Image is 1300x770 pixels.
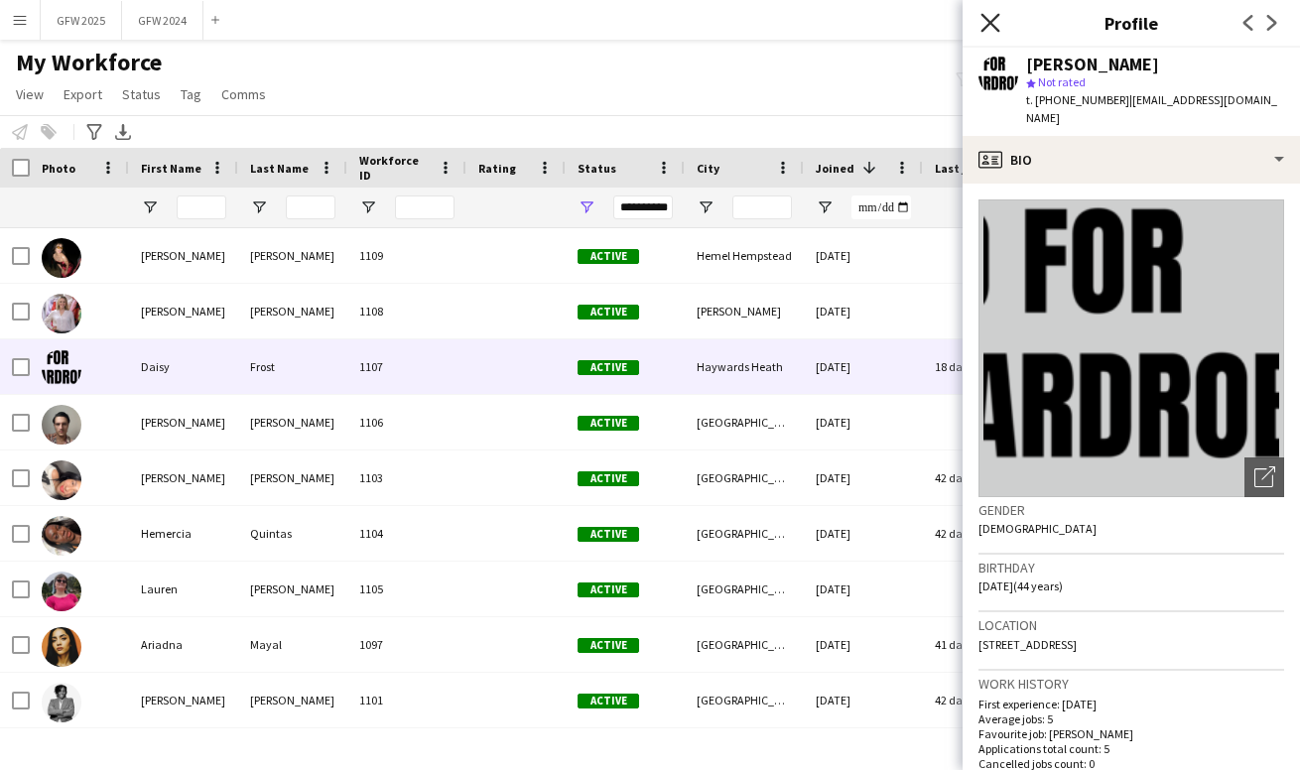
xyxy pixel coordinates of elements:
span: Active [578,360,639,375]
h3: Birthday [978,559,1284,577]
span: First Name [141,161,201,176]
div: [DATE] [804,450,923,505]
div: Lauren [129,562,238,616]
button: GFW 2024 [122,1,203,40]
span: [DATE] (44 years) [978,578,1063,593]
div: Frost [238,339,347,394]
div: [PERSON_NAME] [129,450,238,505]
button: Open Filter Menu [250,198,268,216]
span: Status [122,85,161,103]
app-action-btn: Export XLSX [111,120,135,144]
div: 1109 [347,228,466,283]
p: Favourite job: [PERSON_NAME] [978,726,1284,741]
div: [DATE] [804,228,923,283]
app-action-btn: Advanced filters [82,120,106,144]
div: Open photos pop-in [1244,457,1284,497]
span: Rating [478,161,516,176]
h3: Location [978,616,1284,634]
h3: Work history [978,675,1284,693]
div: [DATE] [804,506,923,561]
button: GFW 2025 [41,1,122,40]
div: [PERSON_NAME] [238,395,347,449]
span: Not rated [1038,74,1086,89]
div: Quintas [238,506,347,561]
button: Open Filter Menu [141,198,159,216]
span: Joined [816,161,854,176]
span: Comms [221,85,266,103]
div: [PERSON_NAME] [685,284,804,338]
div: 1103 [347,450,466,505]
div: [PERSON_NAME] [129,395,238,449]
div: Haywards Heath [685,339,804,394]
span: View [16,85,44,103]
span: Active [578,582,639,597]
div: [PERSON_NAME] [129,673,238,727]
div: [PERSON_NAME] [238,673,347,727]
img: Ariadna Mayal [42,627,81,667]
div: Hemercia [129,506,238,561]
h3: Gender [978,501,1284,519]
div: [GEOGRAPHIC_DATA] [685,617,804,672]
span: Status [578,161,616,176]
div: 42 days [923,506,1042,561]
div: [GEOGRAPHIC_DATA] [685,673,804,727]
span: City [697,161,719,176]
input: First Name Filter Input [177,195,226,219]
p: Applications total count: 5 [978,741,1284,756]
div: [DATE] [804,673,923,727]
div: 41 days [923,617,1042,672]
span: Active [578,638,639,653]
div: [PERSON_NAME] [1026,56,1159,73]
p: Average jobs: 5 [978,711,1284,726]
span: Active [578,305,639,320]
span: Export [64,85,102,103]
div: 18 days [923,339,1042,394]
span: Last job [935,161,979,176]
div: [GEOGRAPHIC_DATA] [685,562,804,616]
div: Ariadna [129,617,238,672]
span: t. [PHONE_NUMBER] [1026,92,1129,107]
p: First experience: [DATE] [978,697,1284,711]
div: [GEOGRAPHIC_DATA] [685,395,804,449]
div: [PERSON_NAME] [238,284,347,338]
button: Open Filter Menu [816,198,834,216]
div: 1097 [347,617,466,672]
div: 42 days [923,450,1042,505]
input: City Filter Input [732,195,792,219]
span: Tag [181,85,201,103]
span: Active [578,249,639,264]
a: Tag [173,81,209,107]
input: Last Name Filter Input [286,195,335,219]
div: 1106 [347,395,466,449]
div: Hemel Hempstead [685,228,804,283]
button: Open Filter Menu [578,198,595,216]
img: Daisy Frost [42,349,81,389]
div: [PERSON_NAME] [238,228,347,283]
span: Active [578,471,639,486]
span: [DEMOGRAPHIC_DATA] [978,521,1097,536]
img: Alba Melgarejo [42,460,81,500]
div: [PERSON_NAME] [238,450,347,505]
div: 1108 [347,284,466,338]
input: Workforce ID Filter Input [395,195,455,219]
span: Last Name [250,161,309,176]
div: 1105 [347,562,466,616]
div: [PERSON_NAME] [129,284,238,338]
div: 1104 [347,506,466,561]
span: Photo [42,161,75,176]
div: 42 days [923,673,1042,727]
img: Crew avatar or photo [978,199,1284,497]
img: Camilla Thompson [42,683,81,722]
span: Active [578,416,639,431]
a: View [8,81,52,107]
span: Active [578,527,639,542]
div: [GEOGRAPHIC_DATA] [685,450,804,505]
span: | [EMAIL_ADDRESS][DOMAIN_NAME] [1026,92,1277,125]
div: Mayal [238,617,347,672]
div: 1107 [347,339,466,394]
div: [DATE] [804,617,923,672]
div: Daisy [129,339,238,394]
img: Lauren Hickman [42,572,81,611]
div: [DATE] [804,339,923,394]
div: [GEOGRAPHIC_DATA] [685,506,804,561]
